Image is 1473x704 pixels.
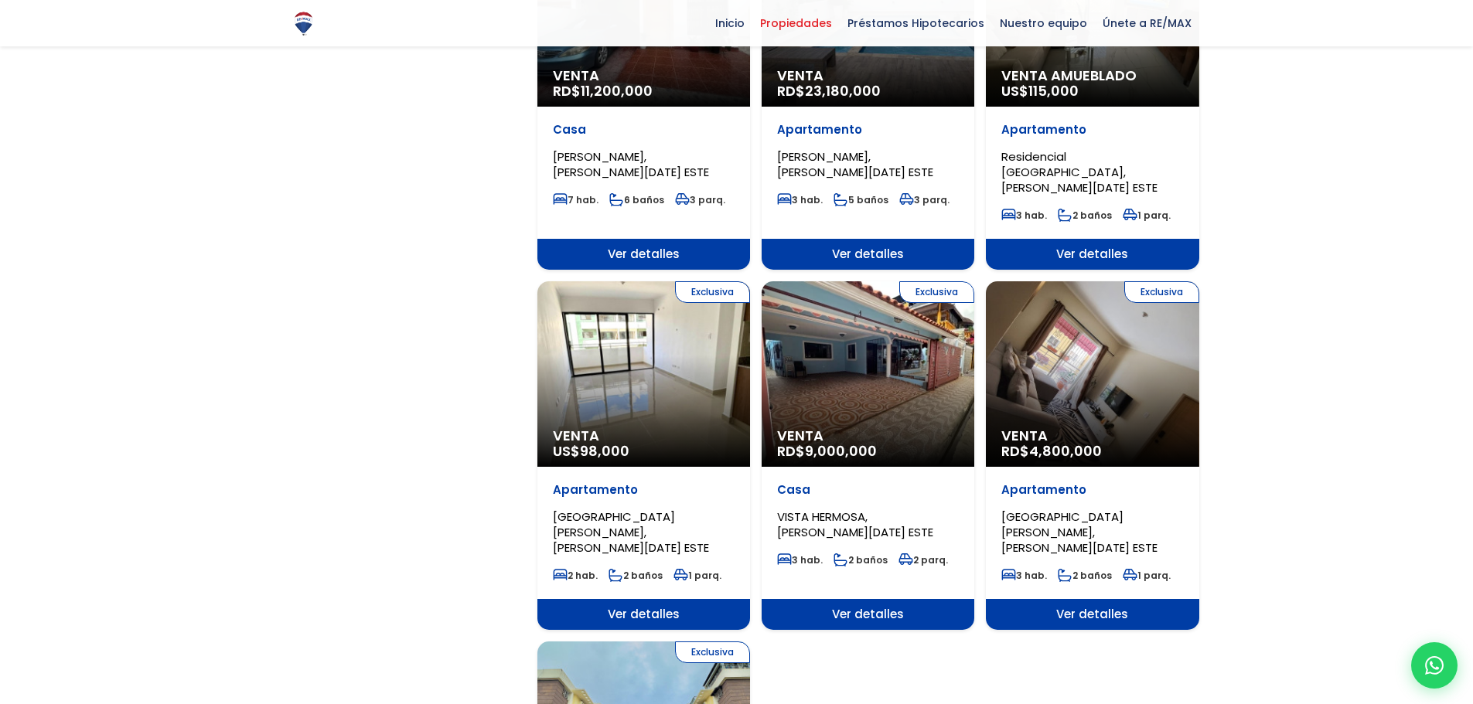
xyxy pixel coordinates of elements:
span: [PERSON_NAME], [PERSON_NAME][DATE] ESTE [553,148,709,180]
span: Venta Amueblado [1001,68,1183,83]
span: Préstamos Hipotecarios [840,12,992,35]
span: [GEOGRAPHIC_DATA][PERSON_NAME], [PERSON_NAME][DATE] ESTE [1001,508,1158,556]
span: Residencial [GEOGRAPHIC_DATA], [PERSON_NAME][DATE] ESTE [1001,148,1158,196]
span: US$ [1001,81,1079,100]
span: 23,180,000 [805,81,881,100]
span: 9,000,000 [805,441,877,461]
span: Exclusiva [899,281,974,303]
span: RD$ [1001,441,1102,461]
span: 2 parq. [898,553,948,566]
span: Venta [1001,428,1183,444]
span: US$ [553,441,629,461]
span: 4,800,000 [1029,441,1102,461]
span: RD$ [777,81,881,100]
span: 1 parq. [1123,569,1171,582]
a: Exclusiva Venta RD$4,800,000 Apartamento [GEOGRAPHIC_DATA][PERSON_NAME], [PERSON_NAME][DATE] ESTE... [986,281,1199,630]
span: 2 baños [1058,209,1112,222]
span: Inicio [708,12,752,35]
span: 3 parq. [899,193,950,206]
span: Ver detalles [986,599,1199,630]
p: Apartamento [1001,122,1183,138]
span: 5 baños [834,193,888,206]
span: Ver detalles [537,239,750,270]
span: Venta [553,428,735,444]
span: 3 hab. [1001,569,1047,582]
span: Ver detalles [986,239,1199,270]
img: Logo de REMAX [290,10,317,37]
span: 2 baños [609,569,663,582]
span: 7 hab. [553,193,598,206]
span: 115,000 [1028,81,1079,100]
span: 3 parq. [675,193,725,206]
span: Ver detalles [762,599,974,630]
p: Casa [777,482,959,498]
span: Venta [777,68,959,83]
a: Exclusiva Venta RD$9,000,000 Casa VISTA HERMOSA, [PERSON_NAME][DATE] ESTE 3 hab. 2 baños 2 parq. ... [762,281,974,630]
p: Apartamento [777,122,959,138]
p: Apartamento [1001,482,1183,498]
span: Propiedades [752,12,840,35]
span: Exclusiva [1124,281,1199,303]
p: Apartamento [553,482,735,498]
span: 3 hab. [777,193,823,206]
span: 2 baños [834,553,888,566]
span: [GEOGRAPHIC_DATA][PERSON_NAME], [PERSON_NAME][DATE] ESTE [553,508,709,556]
span: Exclusiva [675,641,750,663]
span: Ver detalles [762,239,974,270]
span: Venta [777,428,959,444]
span: 3 hab. [1001,209,1047,222]
a: Exclusiva Venta US$98,000 Apartamento [GEOGRAPHIC_DATA][PERSON_NAME], [PERSON_NAME][DATE] ESTE 2 ... [537,281,750,630]
span: Venta [553,68,735,83]
span: VISTA HERMOSA, [PERSON_NAME][DATE] ESTE [777,508,933,540]
span: 2 baños [1058,569,1112,582]
span: Únete a RE/MAX [1095,12,1199,35]
span: 6 baños [609,193,664,206]
span: 1 parq. [673,569,721,582]
span: 11,200,000 [581,81,653,100]
span: 3 hab. [777,553,823,566]
span: RD$ [777,441,877,461]
span: RD$ [553,81,653,100]
p: Casa [553,122,735,138]
span: 1 parq. [1123,209,1171,222]
span: Exclusiva [675,281,750,303]
span: Ver detalles [537,599,750,630]
span: 98,000 [580,441,629,461]
span: 2 hab. [553,569,598,582]
span: Nuestro equipo [992,12,1095,35]
span: [PERSON_NAME], [PERSON_NAME][DATE] ESTE [777,148,933,180]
